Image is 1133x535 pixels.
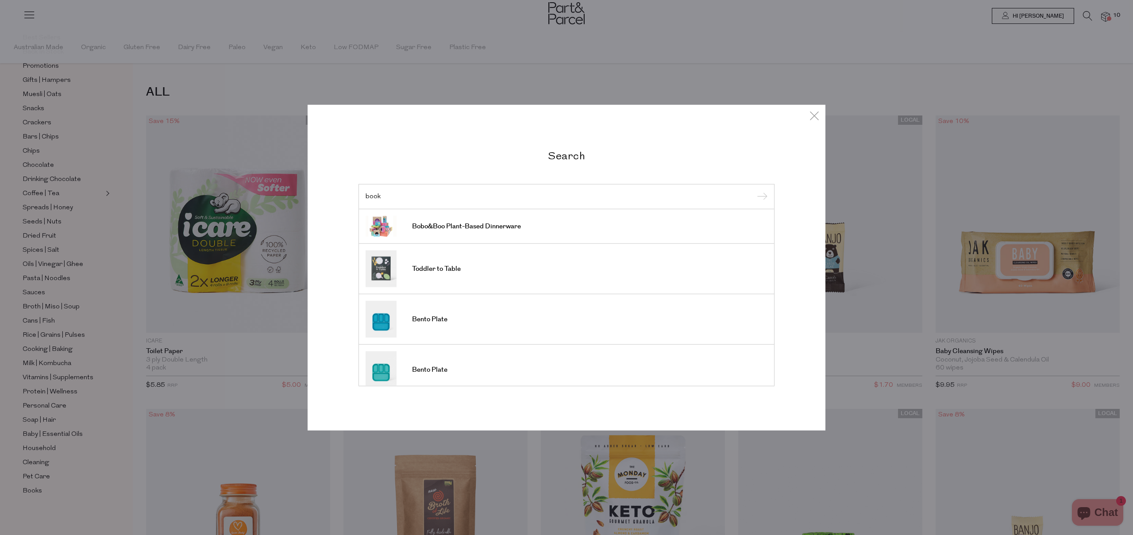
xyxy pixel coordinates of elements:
a: Bobo&Boo Plant-Based Dinnerware [366,216,767,237]
span: Bobo&Boo Plant-Based Dinnerware [412,222,521,231]
img: Bento Plate [366,301,397,338]
span: Bento Plate [412,366,447,374]
input: Search [366,193,767,200]
a: Toddler to Table [366,250,767,287]
img: Toddler to Table [366,250,397,287]
img: Bento Plate [366,351,397,388]
img: Bobo&Boo Plant-Based Dinnerware [366,216,397,237]
span: Bento Plate [412,315,447,324]
a: Bento Plate [366,351,767,388]
span: Toddler to Table [412,265,461,273]
a: Bento Plate [366,301,767,338]
h2: Search [358,149,775,162]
